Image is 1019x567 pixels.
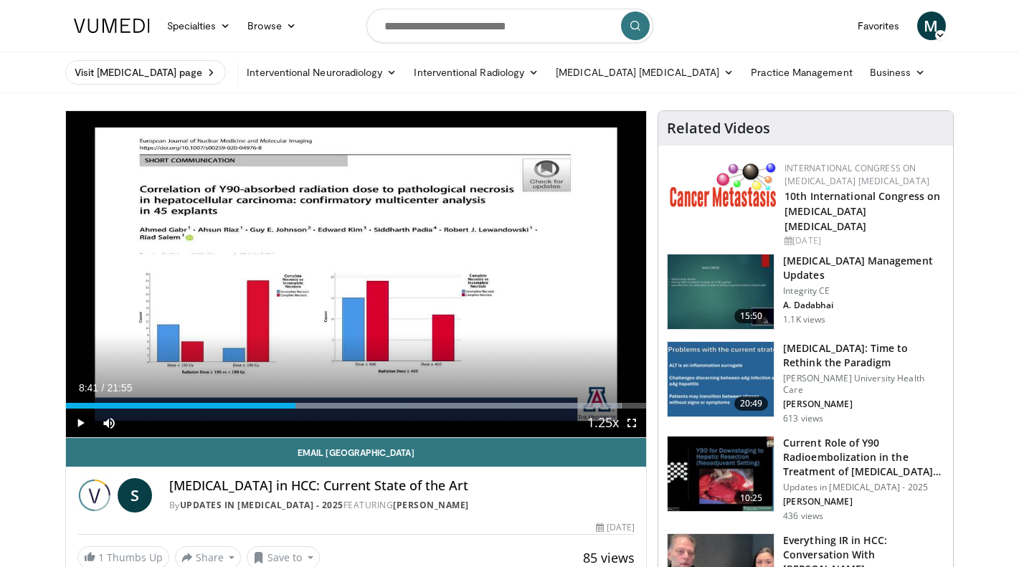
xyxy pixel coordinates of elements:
[596,521,635,534] div: [DATE]
[77,478,112,513] img: Updates in Interventional Radiology - 2025
[583,549,635,566] span: 85 views
[118,478,152,513] a: S
[589,409,617,437] button: Playback Rate
[742,58,861,87] a: Practice Management
[74,19,150,33] img: VuMedi Logo
[66,438,647,467] a: Email [GEOGRAPHIC_DATA]
[668,342,774,416] img: 47ed44b1-0fdc-4c81-9914-b2ec69ea4ee4.150x105_q85_crop-smart_upscale.jpg
[66,111,647,438] video-js: Video Player
[783,496,944,508] p: [PERSON_NAME]
[785,162,929,187] a: International Congress on [MEDICAL_DATA] [MEDICAL_DATA]
[65,60,227,85] a: Visit [MEDICAL_DATA] page
[849,11,909,40] a: Favorites
[405,58,547,87] a: Interventional Radiology
[66,403,647,409] div: Progress Bar
[670,162,777,207] img: 6ff8bc22-9509-4454-a4f8-ac79dd3b8976.png.150x105_q85_autocrop_double_scale_upscale_version-0.2.png
[734,491,769,505] span: 10:25
[107,382,132,394] span: 21:55
[861,58,934,87] a: Business
[79,382,98,394] span: 8:41
[668,437,774,511] img: 2d2033d6-22bc-4187-b3a1-80a0c3f14cd7.150x105_q85_crop-smart_upscale.jpg
[783,285,944,297] p: Integrity CE
[783,399,944,410] p: [PERSON_NAME]
[668,254,774,329] img: 8121a4fa-fc15-4415-b212-9043dbd65723.150x105_q85_crop-smart_upscale.jpg
[169,478,635,494] h4: [MEDICAL_DATA] in HCC: Current State of the Art
[95,409,123,437] button: Mute
[98,551,104,564] span: 1
[158,11,240,40] a: Specialties
[785,234,942,247] div: [DATE]
[783,254,944,282] h3: [MEDICAL_DATA] Management Updates
[667,254,944,330] a: 15:50 [MEDICAL_DATA] Management Updates Integrity CE A. Dadabhai 1.1K views
[238,58,405,87] a: Interventional Neuroradiology
[783,300,944,311] p: A. Dadabhai
[667,341,944,424] a: 20:49 [MEDICAL_DATA]: Time to Rethink the Paradigm [PERSON_NAME] University Health Care [PERSON_N...
[734,309,769,323] span: 15:50
[239,11,305,40] a: Browse
[169,499,635,512] div: By FEATURING
[393,499,469,511] a: [PERSON_NAME]
[783,482,944,493] p: Updates in [MEDICAL_DATA] - 2025
[783,341,944,370] h3: [MEDICAL_DATA]: Time to Rethink the Paradigm
[783,413,823,424] p: 613 views
[917,11,946,40] a: M
[783,314,825,325] p: 1.1K views
[366,9,653,43] input: Search topics, interventions
[102,382,105,394] span: /
[617,409,646,437] button: Fullscreen
[547,58,742,87] a: [MEDICAL_DATA] [MEDICAL_DATA]
[66,409,95,437] button: Play
[785,189,940,233] a: 10th International Congress on [MEDICAL_DATA] [MEDICAL_DATA]
[667,120,770,137] h4: Related Videos
[180,499,343,511] a: Updates in [MEDICAL_DATA] - 2025
[783,510,823,522] p: 436 views
[667,436,944,522] a: 10:25 Current Role of Y90 Radioembolization in the Treatment of [MEDICAL_DATA]… Updates in [MEDIC...
[783,436,944,479] h3: Current Role of Y90 Radioembolization in the Treatment of [MEDICAL_DATA]…
[783,373,944,396] p: [PERSON_NAME] University Health Care
[734,396,769,411] span: 20:49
